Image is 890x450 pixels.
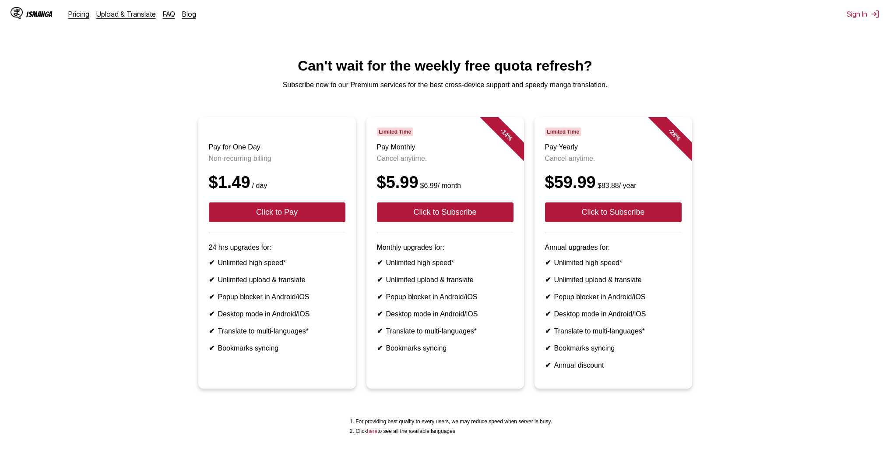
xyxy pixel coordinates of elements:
li: Unlimited high speed* [209,259,345,267]
li: Bookmarks syncing [545,344,682,352]
p: Annual upgrades for: [545,244,682,252]
li: Unlimited high speed* [377,259,514,267]
b: ✔ [209,327,215,335]
a: IsManga LogoIsManga [11,7,68,21]
b: ✔ [377,276,383,283]
button: Click to Subscribe [377,202,514,222]
div: $59.99 [545,173,682,192]
li: Desktop mode in Android/iOS [545,310,682,318]
span: Limited Time [545,128,581,136]
p: Cancel anytime. [377,155,514,163]
li: Unlimited high speed* [545,259,682,267]
li: Annual discount [545,361,682,369]
b: ✔ [209,259,215,266]
h3: Pay for One Day [209,143,345,151]
b: ✔ [545,344,551,352]
li: Popup blocker in Android/iOS [545,293,682,301]
li: Bookmarks syncing [209,344,345,352]
a: Upload & Translate [96,10,156,18]
h1: Can't wait for the weekly free quota refresh? [7,58,883,74]
a: FAQ [163,10,175,18]
s: $6.99 [420,182,438,189]
span: Limited Time [377,128,413,136]
p: 24 hrs upgrades for: [209,244,345,252]
b: ✔ [377,327,383,335]
b: ✔ [545,361,551,369]
p: Subscribe now to our Premium services for the best cross-device support and speedy manga translat... [7,81,883,89]
div: - 14 % [480,108,532,161]
button: Sign In [847,10,879,18]
b: ✔ [377,293,383,301]
a: Pricing [68,10,89,18]
b: ✔ [377,259,383,266]
b: ✔ [545,327,551,335]
li: Translate to multi-languages* [209,327,345,335]
img: IsManga Logo [11,7,23,19]
b: ✔ [209,276,215,283]
small: / month [419,182,461,189]
s: $83.88 [598,182,619,189]
li: For providing best quality to every users, we may reduce speed when server is busy. [355,418,552,425]
li: Translate to multi-languages* [377,327,514,335]
b: ✔ [545,259,551,266]
button: Click to Subscribe [545,202,682,222]
li: Unlimited upload & translate [209,276,345,284]
li: Bookmarks syncing [377,344,514,352]
div: $1.49 [209,173,345,192]
b: ✔ [377,344,383,352]
li: Unlimited upload & translate [545,276,682,284]
li: Translate to multi-languages* [545,327,682,335]
li: Desktop mode in Android/iOS [377,310,514,318]
img: Sign out [871,10,879,18]
h3: Pay Yearly [545,143,682,151]
li: Popup blocker in Android/iOS [377,293,514,301]
li: Popup blocker in Android/iOS [209,293,345,301]
a: Available languages [367,428,377,434]
h3: Pay Monthly [377,143,514,151]
b: ✔ [209,310,215,318]
div: - 28 % [648,108,700,161]
small: / day [250,182,267,189]
a: Blog [182,10,196,18]
b: ✔ [377,310,383,318]
b: ✔ [545,276,551,283]
div: IsManga [26,10,53,18]
b: ✔ [545,310,551,318]
p: Non-recurring billing [209,155,345,163]
b: ✔ [545,293,551,301]
b: ✔ [209,344,215,352]
li: Click to see all the available languages [355,428,552,434]
p: Monthly upgrades for: [377,244,514,252]
p: Cancel anytime. [545,155,682,163]
b: ✔ [209,293,215,301]
small: / year [596,182,637,189]
button: Click to Pay [209,202,345,222]
div: $5.99 [377,173,514,192]
li: Unlimited upload & translate [377,276,514,284]
li: Desktop mode in Android/iOS [209,310,345,318]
